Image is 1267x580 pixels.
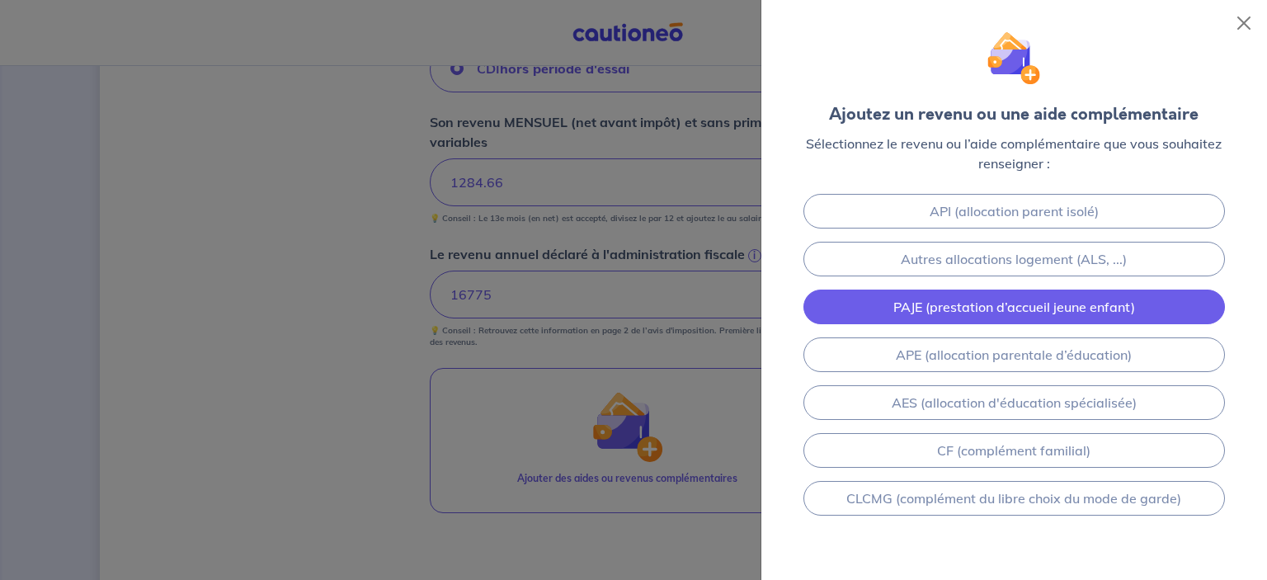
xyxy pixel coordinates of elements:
div: Ajoutez un revenu ou une aide complémentaire [829,102,1199,127]
a: PAJE (prestation d’accueil jeune enfant) [803,290,1225,324]
a: AES (allocation d'éducation spécialisée) [803,385,1225,420]
a: APE (allocation parentale d’éducation) [803,337,1225,372]
p: Sélectionnez le revenu ou l’aide complémentaire que vous souhaitez renseigner : [788,134,1241,173]
a: Autres allocations logement (ALS, ...) [803,242,1225,276]
img: illu_wallet.svg [987,31,1041,85]
a: CF (complément familial) [803,433,1225,468]
button: Close [1231,10,1257,36]
a: CLCMG (complément du libre choix du mode de garde) [803,481,1225,516]
a: API (allocation parent isolé) [803,194,1225,229]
